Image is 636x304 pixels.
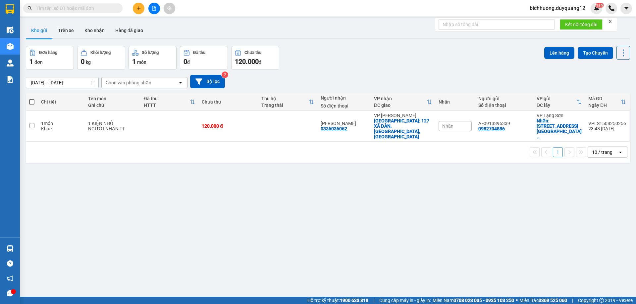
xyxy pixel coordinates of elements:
[26,22,53,38] button: Kho gửi
[374,103,427,108] div: ĐC giao
[340,298,368,303] strong: 1900 633 818
[592,149,612,155] div: 10 / trang
[537,103,576,108] div: ĐC lấy
[7,60,14,66] img: warehouse-icon
[374,113,432,118] div: VP [PERSON_NAME]
[88,96,137,101] div: Tên món
[516,299,518,302] span: ⚪️
[572,297,573,304] span: |
[379,297,431,304] span: Cung cấp máy in - giấy in:
[88,103,137,108] div: Ghi chú
[79,22,110,38] button: Kho nhận
[478,121,530,126] div: A -0913396339
[6,4,14,14] img: logo-vxr
[261,96,309,101] div: Thu hộ
[7,245,14,252] img: warehouse-icon
[7,26,14,33] img: warehouse-icon
[553,147,563,157] button: 1
[539,298,567,303] strong: 0369 525 060
[439,19,555,30] input: Nhập số tổng đài
[374,96,427,101] div: VP nhận
[374,118,432,139] div: Giao: 127 XÃ ĐÀN,ĐỐNG ĐA,HÀ NỘI
[594,5,600,11] img: icon-new-feature
[137,60,146,65] span: món
[321,126,347,131] div: 0336036062
[519,297,567,304] span: Miền Bắc
[132,58,136,65] span: 1
[41,99,81,105] div: Chi tiết
[148,3,160,14] button: file-add
[36,5,115,12] input: Tìm tên, số ĐT hoặc mã đơn
[433,297,514,304] span: Miền Nam
[39,50,57,55] div: Đơn hàng
[106,79,151,86] div: Chọn văn phòng nhận
[90,50,111,55] div: Khối lượng
[144,96,190,101] div: Đã thu
[190,75,225,88] button: Bộ lọc
[235,58,259,65] span: 120.000
[77,46,125,70] button: Khối lượng0kg
[371,93,435,111] th: Toggle SortBy
[7,76,14,83] img: solution-icon
[88,121,137,126] div: 1 KIỆN NHỎ
[129,46,177,70] button: Số lượng1món
[623,5,629,11] span: caret-down
[7,43,14,50] img: warehouse-icon
[620,3,632,14] button: caret-down
[588,96,621,101] div: Mã GD
[164,3,175,14] button: aim
[184,58,187,65] span: 0
[202,99,255,105] div: Chưa thu
[453,298,514,303] strong: 0708 023 035 - 0935 103 250
[307,297,368,304] span: Hỗ trợ kỹ thuật:
[439,99,472,105] div: Nhãn
[81,58,84,65] span: 0
[565,21,597,28] span: Kết nối tổng đài
[187,60,190,65] span: đ
[588,103,621,108] div: Ngày ĐH
[618,150,623,155] svg: open
[544,47,574,59] button: Lên hàng
[588,121,626,126] div: VPLS1508250256
[578,47,613,59] button: Tạo Chuyến
[7,290,13,296] span: message
[609,5,614,11] img: phone-icon
[26,77,98,88] input: Select a date range.
[7,260,13,267] span: question-circle
[133,3,144,14] button: plus
[178,80,183,85] svg: open
[585,93,629,111] th: Toggle SortBy
[244,50,261,55] div: Chưa thu
[88,126,137,131] div: NGƯỜI NHẬN TT
[26,46,74,70] button: Đơn hàng1đơn
[222,71,228,78] sup: 2
[599,298,604,303] span: copyright
[261,103,309,108] div: Trạng thái
[142,50,159,55] div: Số lượng
[140,93,199,111] th: Toggle SortBy
[533,93,585,111] th: Toggle SortBy
[478,103,530,108] div: Số điện thoại
[588,126,626,131] div: 23:48 [DATE]
[258,93,318,111] th: Toggle SortBy
[144,103,190,108] div: HTTT
[321,95,367,101] div: Người nhận
[152,6,156,11] span: file-add
[29,58,33,65] span: 1
[193,50,205,55] div: Đã thu
[442,123,453,129] span: Nhãn
[180,46,228,70] button: Đã thu0đ
[167,6,172,11] span: aim
[321,121,367,126] div: PHUONG ANH
[560,19,603,30] button: Kết nối tổng đài
[202,123,255,129] div: 120.000 đ
[537,134,541,139] span: ...
[595,3,604,8] sup: NaN
[524,4,591,12] span: bichhuong.duyquang12
[86,60,91,65] span: kg
[537,118,582,139] div: Nhận: 127 đường Nguyễn Đình Lộc- Đồng Đăng
[53,22,79,38] button: Trên xe
[478,126,505,131] div: 0982704886
[41,121,81,126] div: 1 món
[27,6,32,11] span: search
